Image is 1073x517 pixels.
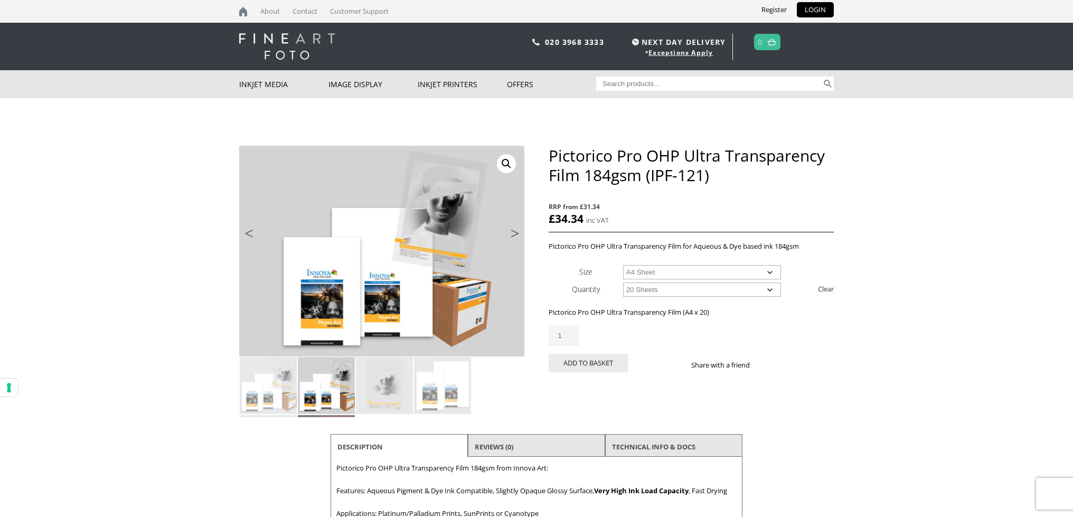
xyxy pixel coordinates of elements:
[632,39,639,45] img: time.svg
[549,306,834,318] p: Pictorico Pro OHP Ultra Transparency Film (A4 x 20)
[418,70,507,98] a: Inkjet Printers
[240,415,297,472] img: Pictorico Pro OHP Ultra Transparency Film 184gsm (IPF-121) - Image 5
[596,77,822,91] input: Search products…
[549,201,834,213] span: RRP from £31.34
[797,2,834,17] a: LOGIN
[788,361,796,369] img: email sharing button
[549,325,579,346] input: Product quantity
[239,146,524,356] img: Pictorico Pro OHP Ultra Transparency Film 184gsm (IPF-121) - Image 2
[497,154,516,173] a: View full-screen image gallery
[356,357,413,414] img: Pictorico Pro OHP Ultra Transparency Film 184gsm (IPF-121) - Image 3
[239,33,335,60] img: logo-white.svg
[612,437,695,456] a: TECHNICAL INFO & DOCS
[758,34,763,50] a: 0
[763,361,771,369] img: facebook sharing button
[336,485,737,497] p: Features: Aqueous Pigment & Dye Ink Compatible, Slightly Opaque Glossy Surface, , Fast Drying
[579,267,592,277] label: Size
[298,415,355,472] img: Pictorico Pro OHP Ultra Transparency Film 184gsm (IPF-121) - Image 6
[818,280,834,297] a: Clear options
[549,211,555,226] span: £
[549,146,834,185] h1: Pictorico Pro OHP Ultra Transparency Film 184gsm (IPF-121)
[822,77,834,91] button: Search
[549,240,834,252] p: Pictorico Pro OHP Ultra Transparency Film for Aqueous & Dye based ink 184gsm
[549,354,628,372] button: Add to basket
[240,357,297,414] img: Pictorico Pro OHP Ultra Transparency Film 184gsm (IPF-121)
[572,284,600,294] label: Quantity
[328,70,418,98] a: Image Display
[298,357,355,414] img: Pictorico Pro OHP Ultra Transparency Film 184gsm (IPF-121) - Image 2
[648,48,713,57] a: Exceptions Apply
[754,2,795,17] a: Register
[594,486,689,495] strong: Very High Ink Load Capacity
[337,437,383,456] a: Description
[239,70,328,98] a: Inkjet Media
[768,39,776,45] img: basket.svg
[629,36,726,48] span: NEXT DAY DELIVERY
[336,462,737,474] p: Pictorico Pro OHP Ultra Transparency Film 184gsm from Innova Art:
[549,211,583,226] bdi: 34.34
[775,361,784,369] img: twitter sharing button
[475,437,513,456] a: Reviews (0)
[545,37,604,47] a: 020 3968 3333
[691,359,763,371] p: Share with a friend
[532,39,540,45] img: phone.svg
[414,357,471,414] img: Pictorico Pro OHP Ultra Transparency Film 184gsm (IPF-121) - Image 4
[507,70,596,98] a: Offers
